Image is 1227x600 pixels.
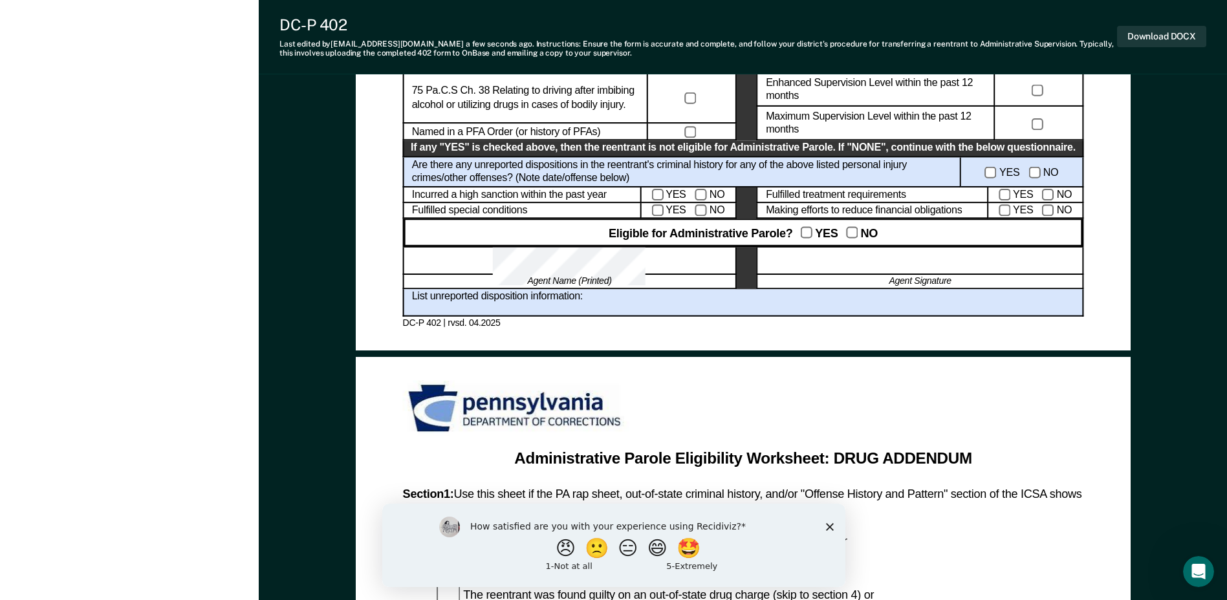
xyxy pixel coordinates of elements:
[402,317,1083,328] div: DC-P 402 | rvsd. 04.2025
[961,157,1083,187] div: YES NO
[1183,556,1214,587] iframe: Intercom live chat
[382,504,845,587] iframe: Survey by Kim from Recidiviz
[279,16,1117,34] div: DC-P 402
[402,203,640,219] div: Fulfilled special conditions
[402,380,631,438] img: PDOC Logo
[402,487,453,500] b: Section 1 :
[766,110,986,137] label: Maximum Supervision Level within the past 12 months
[279,39,1117,58] div: Last edited by [EMAIL_ADDRESS][DOMAIN_NAME] . Instructions: Ensure the form is accurate and compl...
[641,203,736,219] div: YES NO
[437,557,1083,581] div: No disposition was reported on a PA drug charge (continue to section 2) or
[411,85,638,112] label: 75 Pa.C.S Ch. 38 Relating to driving after imbibing alcohol or utilizing drugs in cases of bodily...
[466,39,532,48] span: a few seconds ago
[1117,26,1206,47] button: Download DOCX
[411,125,600,139] label: Named in a PFA Order (or history of PFAs)
[413,449,1072,469] div: Administrative Parole Eligibility Worksheet: DRUG ADDENDUM
[402,219,1083,247] div: Eligible for Administrative Parole? YES NO
[988,187,1083,203] div: YES NO
[766,76,986,103] label: Enhanced Supervision Level within the past 12 months
[402,157,961,187] div: Are there any unreported dispositions in the reentrant's criminal history for any of the above li...
[757,275,1083,289] div: Agent Signature
[402,289,1083,317] div: List unreported disposition information:
[757,187,988,203] div: Fulfilled treatment requirements
[402,141,1083,157] div: If any "YES" is checked above, then the reentrant is not eligible for Administrative Parole. If "...
[437,531,1083,555] div: The reentrant was found guilty on a PA drug charge (continue to section 2) or
[402,275,736,289] div: Agent Name (Printed)
[988,203,1083,219] div: YES NO
[757,203,988,219] div: Making efforts to reduce financial obligations
[402,187,640,203] div: Incurred a high sanction within the past year
[402,487,1083,517] div: Use this sheet if the PA rap sheet, out-of-state criminal history, and/or "Offense History and Pa...
[641,187,736,203] div: YES NO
